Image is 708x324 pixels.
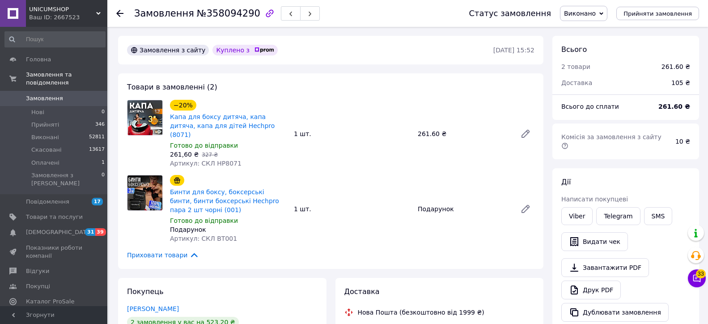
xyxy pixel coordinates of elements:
[127,83,217,91] span: Товари в замовленні (2)
[561,196,628,203] span: Написати покупцеві
[356,308,487,317] div: Нова Пошта (безкоштовно від 1999 ₴)
[127,45,209,55] div: Замовлення з сайту
[344,287,380,296] span: Доставка
[290,203,414,215] div: 1 шт.
[254,47,274,53] img: prom
[26,228,92,236] span: [DEMOGRAPHIC_DATA]
[92,198,103,205] span: 17
[26,267,49,275] span: Відгуки
[26,244,83,260] span: Показники роботи компанії
[29,5,96,13] span: UNICUMSHOP
[170,235,237,242] span: Артикул: СКЛ BT001
[26,198,69,206] span: Повідомлення
[102,171,105,188] span: 0
[26,71,107,87] span: Замовлення та повідомлення
[493,47,534,54] time: [DATE] 15:52
[134,8,194,19] span: Замовлення
[102,108,105,116] span: 0
[102,159,105,167] span: 1
[658,103,690,110] b: 261.60 ₴
[26,94,63,102] span: Замовлення
[95,121,105,129] span: 346
[26,213,83,221] span: Товари та послуги
[666,73,695,93] div: 105 ₴
[517,125,534,143] a: Редагувати
[31,121,59,129] span: Прийняті
[170,160,242,167] span: Артикул: СКЛ HP8071
[89,146,105,154] span: 13617
[127,287,164,296] span: Покупець
[561,207,593,225] a: Viber
[170,100,196,111] div: −20%
[290,128,414,140] div: 1 шт.
[116,9,123,18] div: Повернутися назад
[561,178,571,186] span: Дії
[127,250,199,260] span: Приховати товари
[469,9,551,18] div: Статус замовлення
[26,298,74,306] span: Каталог ProSale
[170,217,238,224] span: Готово до відправки
[561,232,628,251] button: Видати чек
[127,305,179,312] a: [PERSON_NAME]
[561,281,621,299] a: Друк PDF
[414,128,513,140] div: 261.60 ₴
[170,113,275,138] a: Капа для боксу дитяча, капа дитяча, капа для дітей Hechpro (8071)
[26,282,50,290] span: Покупці
[89,133,105,141] span: 52811
[31,171,102,188] span: Замовлення з [PERSON_NAME]
[170,225,287,234] div: Подарунок
[29,13,107,21] div: Ваш ID: 2667523
[561,258,649,277] a: Завантажити PDF
[561,133,663,149] span: Комісія за замовлення з сайту
[31,159,59,167] span: Оплачені
[127,175,162,210] img: Бинти для боксу, боксерські бинти, бинти боксерські Hechpro пара 2 шт чорні (001)
[170,151,199,158] span: 261,60 ₴
[596,207,640,225] a: Telegram
[564,10,596,17] span: Виконано
[644,207,673,225] button: SMS
[414,203,513,215] div: Подарунок
[31,146,62,154] span: Скасовані
[696,269,706,278] span: 33
[517,200,534,218] a: Редагувати
[212,45,278,55] div: Куплено з
[127,100,162,135] img: Капа для боксу дитяча, капа дитяча, капа для дітей Hechpro (8071)
[85,228,95,236] span: 31
[561,45,587,54] span: Всього
[623,10,692,17] span: Прийняти замовлення
[31,108,44,116] span: Нові
[661,62,690,71] div: 261.60 ₴
[26,55,51,64] span: Головна
[4,31,106,47] input: Пошук
[202,152,218,158] span: 327 ₴
[688,269,706,287] button: Чат з покупцем33
[616,7,699,20] button: Прийняти замовлення
[170,188,279,213] a: Бинти для боксу, боксерські бинти, бинти боксерські Hechpro пара 2 шт чорні (001)
[197,8,260,19] span: №358094290
[670,132,695,151] div: 10 ₴
[31,133,59,141] span: Виконані
[170,142,238,149] span: Готово до відправки
[561,63,590,70] span: 2 товари
[95,228,106,236] span: 39
[561,303,669,322] button: Дублювати замовлення
[561,103,619,110] span: Всього до сплати
[561,79,592,86] span: Доставка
